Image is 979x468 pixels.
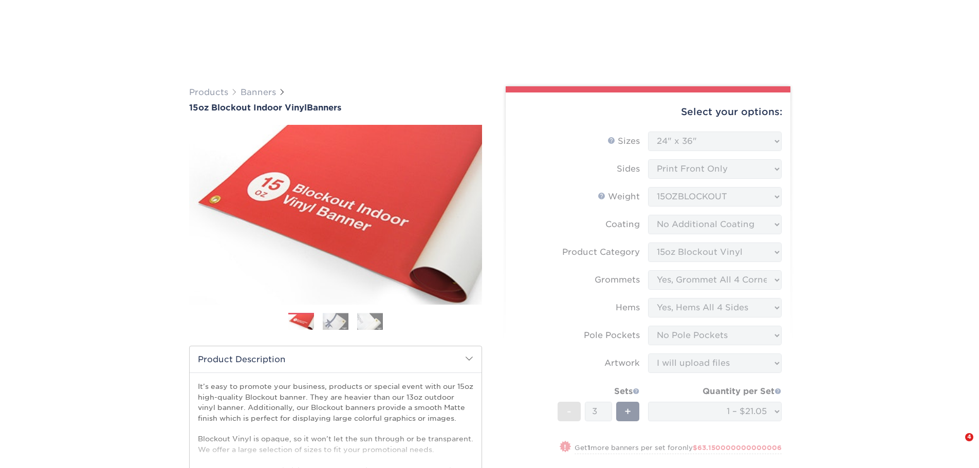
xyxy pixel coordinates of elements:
[241,87,276,97] a: Banners
[323,313,348,330] img: Banners 02
[189,114,482,316] img: 15oz Blockout Indoor Vinyl 01
[965,433,973,441] span: 4
[189,103,482,113] a: 15oz Blockout Indoor VinylBanners
[357,313,383,330] img: Banners 03
[190,346,482,372] h2: Product Description
[944,433,969,458] iframe: Intercom live chat
[189,87,228,97] a: Products
[189,103,307,113] span: 15oz Blockout Indoor Vinyl
[514,92,782,132] div: Select your options:
[288,313,314,331] img: Banners 01
[189,103,482,113] h1: Banners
